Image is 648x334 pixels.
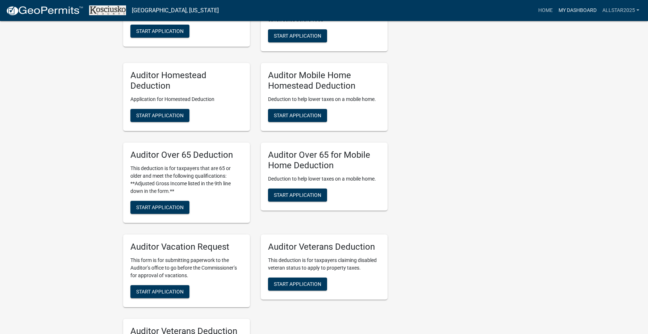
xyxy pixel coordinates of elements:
[136,288,184,294] span: Start Application
[130,242,243,252] h5: Auditor Vacation Request
[136,113,184,118] span: Start Application
[274,33,321,39] span: Start Application
[274,113,321,118] span: Start Application
[89,5,126,15] img: Kosciusko County, Indiana
[268,96,380,103] p: Deduction to help lower taxes on a mobile home.
[130,285,189,298] button: Start Application
[130,150,243,160] h5: Auditor Over 65 Deduction
[535,4,556,17] a: Home
[268,150,380,171] h5: Auditor Over 65 for Mobile Home Deduction
[130,70,243,91] h5: Auditor Homestead Deduction
[130,165,243,195] p: This deduction is for taxpayers that are 65 or older and meet the following qualifications: **Adj...
[274,192,321,198] span: Start Application
[268,189,327,202] button: Start Application
[268,109,327,122] button: Start Application
[130,25,189,38] button: Start Application
[130,257,243,279] p: This form is for submitting paperwork to the Auditor’s office to go before the Commissioner’s for...
[556,4,599,17] a: My Dashboard
[130,96,243,103] p: Application for Homestead Deduction
[268,242,380,252] h5: Auditor Veterans Deduction
[268,175,380,183] p: Deduction to help lower taxes on a mobile home.
[268,70,380,91] h5: Auditor Mobile Home Homestead Deduction
[599,4,642,17] a: allstar2025
[268,257,380,272] p: This deduction is for taxpayers claiming disabled veteran status to apply to property taxes.
[274,281,321,287] span: Start Application
[136,204,184,210] span: Start Application
[130,201,189,214] button: Start Application
[136,28,184,34] span: Start Application
[132,4,219,17] a: [GEOGRAPHIC_DATA], [US_STATE]
[130,109,189,122] button: Start Application
[268,278,327,291] button: Start Application
[268,29,327,42] button: Start Application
